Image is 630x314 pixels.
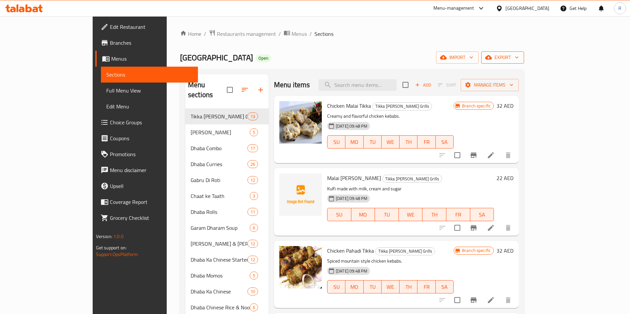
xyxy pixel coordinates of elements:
button: export [481,51,524,64]
span: Tikka [PERSON_NAME] Grills [373,102,432,110]
span: [DATE] 09:48 PM [333,195,370,202]
div: items [250,303,258,311]
span: Choice Groups [110,118,193,126]
div: Dhaba Rolls11 [185,204,269,220]
a: Support.OpsPlatform [96,250,138,259]
button: TU [364,280,382,293]
div: Dhaba Ka Chinese [191,287,247,295]
span: Edit Menu [106,102,193,110]
div: Dhaba Ka Chinese Starters [191,256,247,264]
span: TU [378,210,396,220]
div: Tikka Sikka Grills [191,112,247,120]
span: [DATE] 09:48 PM [333,123,370,129]
span: 6 [250,304,258,311]
div: items [247,287,258,295]
span: Garam Dharam Soup [191,224,250,232]
span: Sections [106,71,193,79]
button: SU [327,280,345,293]
span: Malai [PERSON_NAME] [327,173,381,183]
button: TU [364,135,382,149]
span: Dhaba Combo [191,144,247,152]
div: Tikka [PERSON_NAME] Grills13 [185,108,269,124]
nav: breadcrumb [180,30,524,38]
div: Garam Dharam Soup6 [185,220,269,236]
span: Menus [292,30,307,38]
span: 5 [250,129,258,136]
span: Edit Restaurant [110,23,193,31]
span: Select section first [434,80,461,90]
h2: Menu items [274,80,310,90]
span: Select to update [450,293,464,307]
div: Dhaba Ka Chinese10 [185,283,269,299]
button: Manage items [461,79,519,91]
span: MO [348,282,361,292]
button: TH [400,280,417,293]
span: WE [384,282,397,292]
a: Sections [101,67,198,83]
a: Coverage Report [95,194,198,210]
span: Chicken Pahadi Tikka [327,246,374,256]
div: [PERSON_NAME]5 [185,124,269,140]
span: Tikka [PERSON_NAME] Grills [383,175,442,183]
span: Sections [315,30,333,38]
div: Dhaba Curries [191,160,247,168]
h6: 22 AED [496,173,513,183]
span: 10 [248,288,258,295]
span: Open [256,55,271,61]
span: 17 [248,145,258,152]
span: Tikka [PERSON_NAME] Grills [376,247,435,255]
div: Dhaba Combo17 [185,140,269,156]
button: Branch-specific-item [466,292,482,308]
a: Grocery Checklist [95,210,198,226]
span: Restaurants management [217,30,276,38]
span: MO [354,210,373,220]
img: Chicken Malai Tikka [279,101,322,144]
button: Add section [253,82,269,98]
div: items [247,112,258,120]
h2: Menu sections [188,80,227,100]
div: items [247,256,258,264]
span: Chaat ke Taath [191,192,250,200]
span: TH [402,137,415,147]
h6: 32 AED [496,101,513,110]
button: TH [400,135,417,149]
a: Menus [284,30,307,38]
button: SA [436,135,454,149]
div: items [247,208,258,216]
img: Malai Matka Kulfi [279,173,322,216]
span: FR [420,282,433,292]
button: FR [417,135,435,149]
span: Tikka [PERSON_NAME] Grills [191,112,247,120]
span: Sort sections [237,82,253,98]
button: SA [436,280,454,293]
span: Select to update [450,148,464,162]
div: items [250,192,258,200]
div: Dhaba Tandoori Paratha [191,128,250,136]
a: Branches [95,35,198,51]
button: TU [375,208,399,221]
p: Spiced mountain style chicken kebabs. [327,257,454,265]
span: import [441,53,473,62]
span: Gabru Di Roti [191,176,247,184]
span: Coupons [110,134,193,142]
span: Get support on: [96,243,127,252]
div: items [247,160,258,168]
span: 11 [248,209,258,215]
li: / [204,30,206,38]
button: import [436,51,479,64]
button: WE [399,208,423,221]
span: 12 [248,241,258,247]
a: Promotions [95,146,198,162]
span: Menu disclaimer [110,166,193,174]
div: Open [256,54,271,62]
button: MO [345,135,363,149]
span: Version: [96,232,112,241]
span: [PERSON_NAME] & [PERSON_NAME] [191,240,247,248]
span: 12 [248,177,258,183]
a: Edit Menu [101,98,198,114]
button: SA [470,208,494,221]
